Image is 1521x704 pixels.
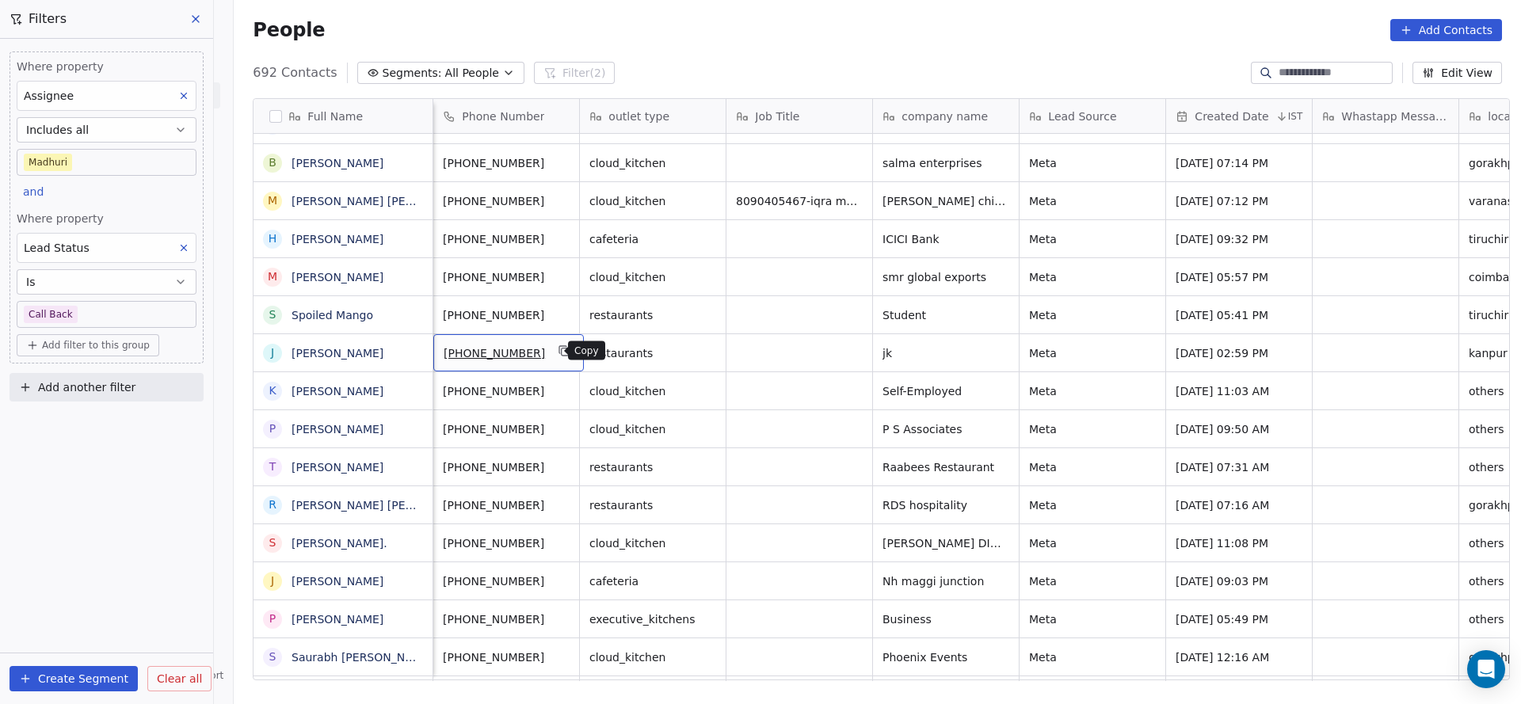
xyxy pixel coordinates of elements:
[574,344,599,357] p: Copy
[1029,345,1156,361] span: Meta
[534,62,616,84] button: Filter(2)
[873,99,1019,133] div: company name
[292,385,383,398] a: [PERSON_NAME]
[443,307,570,323] span: [PHONE_NUMBER]
[444,345,545,361] span: [PHONE_NUMBER]
[882,155,1009,171] span: salma enterprises
[1029,421,1156,437] span: Meta
[589,459,716,475] span: restaurants
[292,233,383,245] a: [PERSON_NAME]
[443,421,570,437] span: [PHONE_NUMBER]
[443,459,570,475] span: [PHONE_NUMBER]
[292,271,383,284] a: [PERSON_NAME]
[1176,383,1302,399] span: [DATE] 11:03 AM
[1029,535,1156,551] span: Meta
[608,108,669,124] span: outlet type
[443,155,570,171] span: [PHONE_NUMBER]
[1029,649,1156,665] span: Meta
[882,535,1009,551] span: [PERSON_NAME] DIGITAL IMPAX.
[292,157,383,169] a: [PERSON_NAME]
[268,192,277,209] div: M
[292,575,383,588] a: [PERSON_NAME]
[589,573,716,589] span: cafeteria
[882,307,1009,323] span: Student
[269,382,276,399] div: K
[1029,269,1156,285] span: Meta
[1313,99,1458,133] div: Whastapp Message
[307,108,363,124] span: Full Name
[443,611,570,627] span: [PHONE_NUMBER]
[1195,108,1268,124] span: Created Date
[1176,535,1302,551] span: [DATE] 11:08 PM
[1341,108,1449,124] span: Whastapp Message
[882,269,1009,285] span: smr global exports
[589,649,716,665] span: cloud_kitchen
[292,347,383,360] a: [PERSON_NAME]
[268,268,277,285] div: m
[589,497,716,513] span: restaurants
[443,193,570,209] span: [PHONE_NUMBER]
[1176,611,1302,627] span: [DATE] 05:49 PM
[736,193,863,209] span: 8090405467-iqra meheraj
[443,231,570,247] span: [PHONE_NUMBER]
[1288,110,1303,123] span: IST
[443,649,570,665] span: [PHONE_NUMBER]
[589,269,716,285] span: cloud_kitchen
[1467,650,1505,688] div: Open Intercom Messenger
[1390,19,1502,41] button: Add Contacts
[882,231,1009,247] span: ICICI Bank
[589,611,716,627] span: executive_kitchens
[292,613,383,626] a: [PERSON_NAME]
[726,99,872,133] div: Job Title
[1166,99,1312,133] div: Created DateIST
[292,309,373,322] a: Spoiled Mango
[443,383,570,399] span: [PHONE_NUMBER]
[1029,155,1156,171] span: Meta
[253,99,433,133] div: Full Name
[269,420,276,437] div: P
[882,497,1009,513] span: RDS hospitality
[271,573,274,589] div: J
[589,307,716,323] span: restaurants
[443,269,570,285] span: [PHONE_NUMBER]
[1029,459,1156,475] span: Meta
[589,193,716,209] span: cloud_kitchen
[589,383,716,399] span: cloud_kitchen
[1176,497,1302,513] span: [DATE] 07:16 AM
[1029,307,1156,323] span: Meta
[902,108,988,124] span: company name
[445,65,499,82] span: All People
[269,497,276,513] div: R
[292,537,387,550] a: [PERSON_NAME].
[1176,155,1302,171] span: [DATE] 07:14 PM
[1176,573,1302,589] span: [DATE] 09:03 PM
[589,421,716,437] span: cloud_kitchen
[882,421,1009,437] span: P S Associates
[269,459,276,475] div: T
[1029,497,1156,513] span: Meta
[253,134,433,681] div: grid
[1029,231,1156,247] span: Meta
[1176,307,1302,323] span: [DATE] 05:41 PM
[882,345,1009,361] span: jk
[269,230,277,247] div: H
[882,573,1009,589] span: Nh maggi junction
[433,99,579,133] div: Phone Number
[882,383,1009,399] span: Self-Employed
[271,344,274,361] div: J
[589,535,716,551] span: cloud_kitchen
[269,535,276,551] div: S
[1029,193,1156,209] span: Meta
[1412,62,1502,84] button: Edit View
[1029,573,1156,589] span: Meta
[882,611,1009,627] span: Business
[882,649,1009,665] span: Phoenix Events
[1176,231,1302,247] span: [DATE] 09:32 PM
[1020,99,1165,133] div: Lead Source
[1029,383,1156,399] span: Meta
[882,459,1009,475] span: Raabees Restaurant
[462,108,544,124] span: Phone Number
[443,573,570,589] span: [PHONE_NUMBER]
[443,497,570,513] span: [PHONE_NUMBER]
[1176,459,1302,475] span: [DATE] 07:31 AM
